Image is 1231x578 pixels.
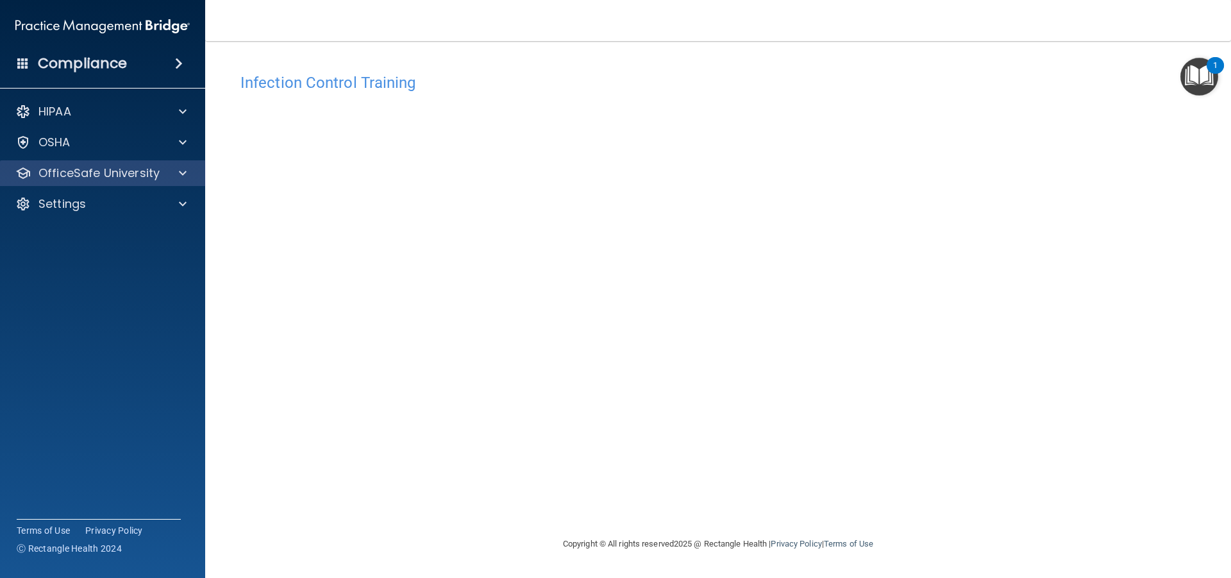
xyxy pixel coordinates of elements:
p: OSHA [38,135,71,150]
a: Privacy Policy [85,524,143,537]
h4: Infection Control Training [240,74,1196,91]
span: Ⓒ Rectangle Health 2024 [17,542,122,555]
button: Open Resource Center, 1 new notification [1180,58,1218,96]
a: Terms of Use [17,524,70,537]
a: HIPAA [15,104,187,119]
p: HIPAA [38,104,71,119]
div: Copyright © All rights reserved 2025 @ Rectangle Health | | [484,523,952,565]
h4: Compliance [38,55,127,72]
p: Settings [38,196,86,212]
a: OSHA [15,135,187,150]
div: 1 [1213,65,1218,82]
img: PMB logo [15,13,190,39]
a: Privacy Policy [771,539,821,548]
iframe: infection-control-training [240,98,882,493]
iframe: Drift Widget Chat Controller [1009,487,1216,538]
a: Terms of Use [824,539,873,548]
a: Settings [15,196,187,212]
p: OfficeSafe University [38,166,160,181]
a: OfficeSafe University [15,166,187,181]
